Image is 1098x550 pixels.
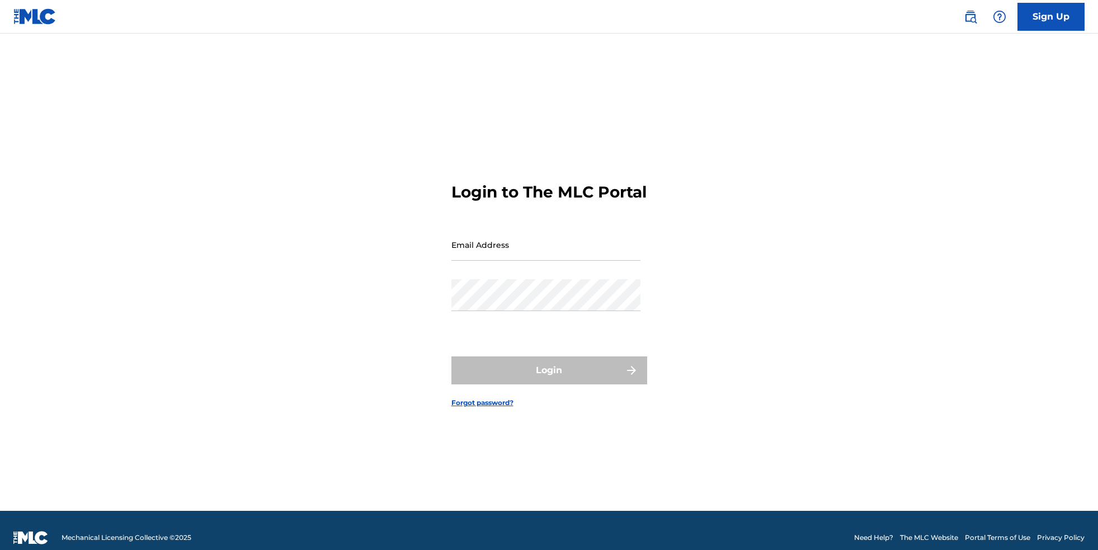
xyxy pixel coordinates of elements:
img: MLC Logo [13,8,56,25]
img: logo [13,531,48,544]
img: help [993,10,1006,23]
a: Portal Terms of Use [965,533,1030,543]
a: Sign Up [1017,3,1085,31]
a: Public Search [959,6,982,28]
a: Forgot password? [451,398,513,408]
img: search [964,10,977,23]
span: Mechanical Licensing Collective © 2025 [62,533,191,543]
h3: Login to The MLC Portal [451,182,647,202]
div: Help [988,6,1011,28]
a: Need Help? [854,533,893,543]
iframe: Chat Widget [1042,496,1098,550]
a: Privacy Policy [1037,533,1085,543]
a: The MLC Website [900,533,958,543]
